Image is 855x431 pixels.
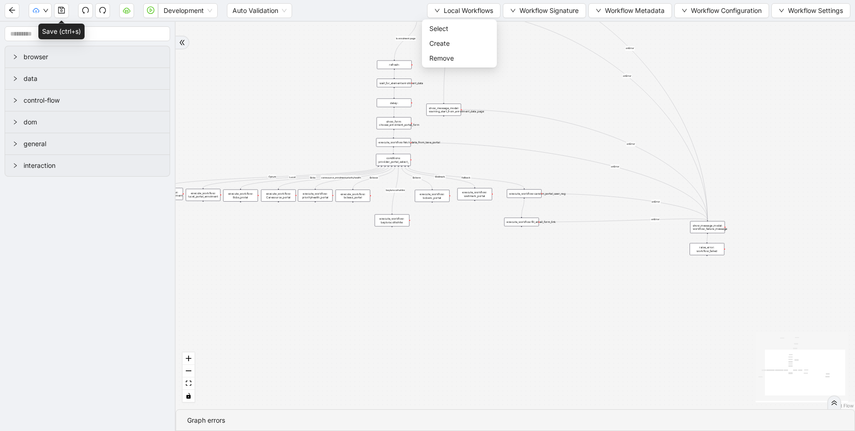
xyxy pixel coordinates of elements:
span: Auto Validation [232,4,287,18]
span: plus-circle [200,204,206,210]
div: execute_workflow:fill_email_form_linkplus-circle [504,218,539,227]
span: down [434,8,440,13]
div: show_message_modal: workflow_failure_message [690,221,725,233]
button: undo [78,3,93,18]
span: down [779,8,784,13]
div: show_form: choose_enrolment_portal_form [377,117,411,129]
div: delay: [377,99,411,107]
div: execute_workflow: bcbsnc_portal [415,190,450,202]
span: Workflow Configuration [691,6,762,16]
g: Edge from show_message_modal: workflow_failure_message to raise_error: workflow_failed [707,234,708,242]
button: play-circle [143,3,158,18]
button: downWorkflow Signature [503,3,586,18]
span: right [12,163,18,168]
div: conditions: provider_portal_select_ [376,154,411,166]
div: execute_workflow: Caresource_portal [261,190,296,202]
span: redo [99,6,106,14]
div: browser [5,46,170,68]
div: interaction [5,155,170,176]
button: downWorkflow Metadata [588,3,672,18]
span: double-right [831,400,837,406]
div: Save (ctrl+s) [38,24,85,39]
button: downLocal Workflows [427,3,501,18]
button: cloud-uploaddown [29,3,52,18]
span: double-right [179,39,185,46]
button: zoom out [183,365,195,377]
span: Workflow Signature [519,6,579,16]
g: Edge from conditions: provider_portal_select_ to execute_workflow: baylorscottwhite [385,167,405,214]
g: Edge from conditions: provider_portal_select_ to execute_workflow: bcbsaz_portal [353,167,395,189]
div: execute_workflow: wellmark_portalplus-circle [458,188,492,200]
span: save [58,6,65,14]
div: execute_workflow: wellmark_portal [458,188,492,200]
span: play-circle [147,6,154,14]
div: execute_workflow: baylorscottwhite [375,215,409,227]
span: Remove [429,53,489,63]
span: general [24,139,162,149]
button: fit view [183,377,195,390]
span: cloud-upload [33,7,39,14]
span: control-flow [24,95,162,105]
div: data [5,68,170,89]
div: execute_workflow: optum_portal_enrolment [148,188,183,200]
span: dom [24,117,162,127]
button: toggle interactivity [183,390,195,402]
div: execute_workflow:carelon_portal_user_reg [507,189,542,198]
div: execute_workflow: lucet_portal_enrolment [186,189,220,201]
span: undo [82,6,89,14]
div: execute_workflow: bcbsnc_portalplus-circle [415,190,450,202]
div: execute_workflow:fetch_data_from_tava_portal [376,138,411,147]
div: general [5,133,170,154]
span: browser [24,52,162,62]
span: plus-circle [472,203,478,209]
div: refresh: [377,61,412,69]
g: Edge from conditions: provider_portal_select_ to execute_workflow: Caresource_portal [278,167,388,189]
div: wait_for_element:enrollment_data [377,79,411,87]
button: cloud-server [119,3,134,18]
button: redo [95,3,110,18]
span: plus-circle [389,230,395,236]
div: dom [5,111,170,133]
span: right [12,141,18,147]
span: right [12,54,18,60]
span: Create [429,38,489,49]
span: down [682,8,687,13]
span: down [596,8,601,13]
div: execute_workflow: bcbsaz_portalplus-circle [336,190,370,202]
div: execute_workflow: priorityhealth_portalplus-circle [298,190,333,202]
g: Edge from conditions: provider_portal_select_ to execute_workflow: bcbsnc_portal [402,167,432,189]
div: execute_workflow: priorityhealth_portal [298,190,333,202]
span: plus-circle [441,119,447,125]
button: downWorkflow Settings [771,3,850,18]
span: down [510,8,516,13]
div: execute_workflow: bcbsaz_portal [336,190,370,202]
g: Edge from execute_workflow:carelon_portal_user_reg to execute_workflow:fill_email_form_link [521,199,524,217]
button: zoom in [183,352,195,365]
div: Graph errors [187,415,843,425]
div: execute_workflow: Bcbs_protalplus-circle [223,190,258,202]
button: downWorkflow Configuration [674,3,769,18]
span: Select [429,24,489,34]
span: right [12,76,18,81]
button: arrow-left [5,3,19,18]
div: raise_error: workflow_failed [690,243,724,255]
span: plus-circle [704,259,710,265]
div: execute_workflow: lucet_portal_enrolmentplus-circle [186,189,220,201]
div: control-flow [5,90,170,111]
span: plus-circle [350,205,356,211]
span: plus-circle [275,205,281,211]
g: Edge from conditions: provider_portal_select_ to execute_workflow: priorityhealth_portal [315,167,391,189]
span: down [43,8,49,13]
g: Edge from conditions: verify_enrollment_page to refresh: [394,18,417,60]
span: Development [164,4,212,18]
span: right [12,98,18,103]
span: cloud-server [123,6,130,14]
g: Edge from conditions: provider_portal_select_ to execute_workflow:carelon_portal_user_reg [409,167,525,189]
